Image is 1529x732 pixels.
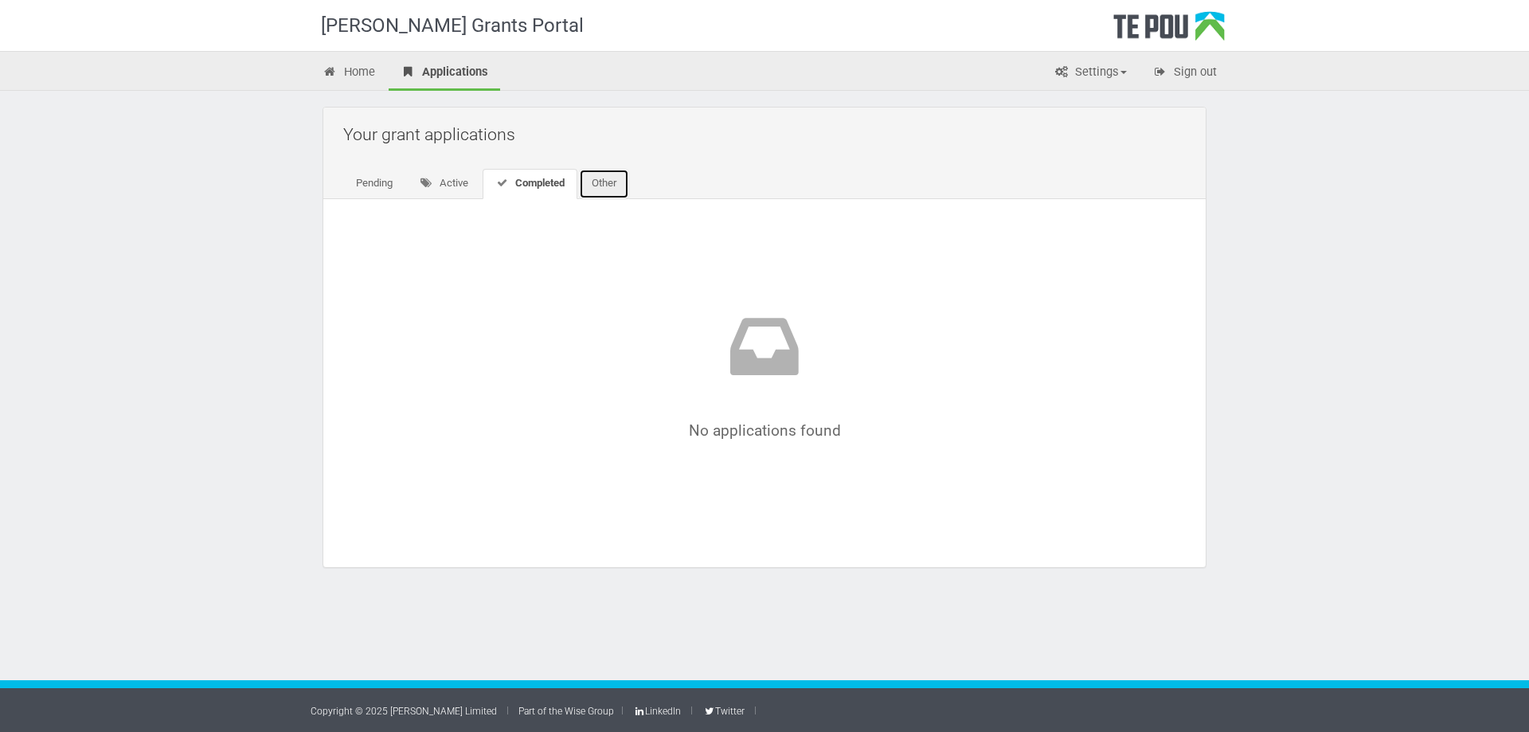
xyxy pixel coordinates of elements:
[579,169,629,199] a: Other
[1113,11,1225,51] div: Te Pou Logo
[311,56,387,91] a: Home
[389,56,500,91] a: Applications
[407,169,481,199] a: Active
[483,169,577,199] a: Completed
[1140,56,1229,91] a: Sign out
[371,307,1158,439] div: No applications found
[1042,56,1139,91] a: Settings
[343,115,1194,153] h2: Your grant applications
[633,706,681,717] a: LinkedIn
[702,706,744,717] a: Twitter
[518,706,614,717] a: Part of the Wise Group
[343,169,405,199] a: Pending
[311,706,497,717] a: Copyright © 2025 [PERSON_NAME] Limited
